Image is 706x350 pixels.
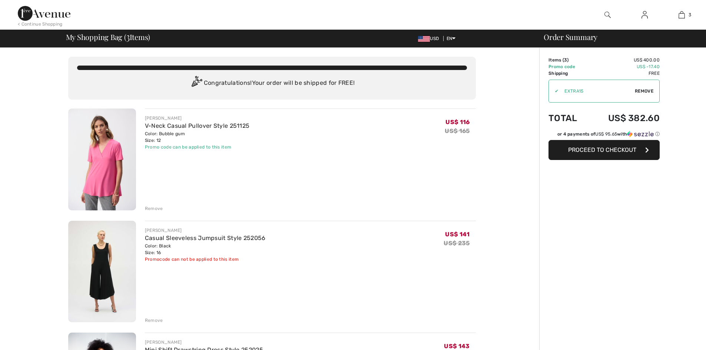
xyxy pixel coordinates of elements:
img: My Bag [679,10,685,19]
td: Total [548,106,588,131]
s: US$ 235 [444,240,470,247]
td: Promo code [548,63,588,70]
input: Promo code [558,80,635,102]
td: US$ -17.40 [588,63,660,70]
button: Proceed to Checkout [548,140,660,160]
span: US$ 141 [445,231,470,238]
div: Congratulations! Your order will be shipped for FREE! [77,76,467,91]
img: Casual Sleeveless Jumpsuit Style 252056 [68,221,136,323]
span: US$ 95.65 [595,131,617,137]
div: Remove [145,317,163,324]
div: Remove [145,205,163,212]
div: [PERSON_NAME] [145,227,266,234]
a: Casual Sleeveless Jumpsuit Style 252056 [145,234,266,241]
div: [PERSON_NAME] [145,339,263,346]
td: Shipping [548,70,588,77]
div: [PERSON_NAME] [145,115,250,121]
img: US Dollar [418,36,430,42]
img: My Info [642,10,648,19]
img: search the website [604,10,611,19]
span: My Shopping Bag ( Items) [66,33,150,41]
div: < Continue Shopping [18,21,63,27]
span: 3 [126,31,130,41]
td: Free [588,70,660,77]
span: Proceed to Checkout [568,146,636,153]
img: Congratulation2.svg [189,76,204,91]
div: or 4 payments of with [557,131,660,137]
span: 3 [689,11,691,18]
span: 3 [564,57,567,63]
div: Promocode can not be applied to this item [145,256,266,263]
span: US$ 143 [444,343,470,350]
div: Color: Black Size: 16 [145,243,266,256]
td: US$ 400.00 [588,57,660,63]
span: Remove [635,88,653,94]
a: V-Neck Casual Pullover Style 251125 [145,122,250,129]
a: Sign In [636,10,654,20]
td: US$ 382.60 [588,106,660,131]
div: or 4 payments ofUS$ 95.65withSezzle Click to learn more about Sezzle [548,131,660,140]
img: 1ère Avenue [18,6,70,21]
img: Sezzle [627,131,654,137]
div: Color: Bubble gum Size: 12 [145,130,250,144]
div: Order Summary [535,33,702,41]
s: US$ 165 [445,127,470,134]
a: 3 [663,10,700,19]
img: V-Neck Casual Pullover Style 251125 [68,109,136,210]
span: EN [447,36,456,41]
div: Promo code can be applied to this item [145,144,250,150]
div: ✔ [549,88,558,94]
td: Items ( ) [548,57,588,63]
span: USD [418,36,442,41]
span: US$ 116 [445,119,470,126]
